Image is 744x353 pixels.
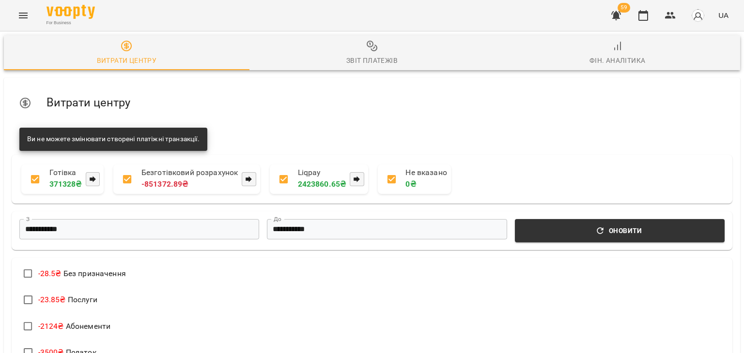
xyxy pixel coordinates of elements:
[46,5,95,19] img: Voopty Logo
[38,295,66,304] span: -23.85 ₴
[27,131,200,148] div: Ви не можете змінювати створені платіжні транзакції.
[405,178,447,190] p: 0 ₴
[141,178,238,190] p: -851372.89 ₴
[346,55,398,66] div: Звіт платежів
[521,225,719,236] span: Оновити
[589,55,646,66] div: Фін. Аналітика
[618,3,630,13] span: 59
[46,95,725,110] h5: Витрати центру
[405,168,447,177] p: Не вказано
[38,269,62,278] span: -28.5 ₴
[691,9,705,22] img: avatar_s.png
[298,178,346,190] p: 2423860.65 ₴
[141,168,238,177] p: Безготівковий розрахунок
[38,322,64,331] span: -2124 ₴
[46,20,95,26] span: For Business
[515,219,725,242] button: Оновити
[38,295,97,304] span: Послуги
[49,168,82,177] p: Готівка
[49,178,82,190] p: 371328 ₴
[718,10,728,20] span: UA
[298,168,346,177] p: Liqpay
[38,322,111,331] span: Абонементи
[714,6,732,24] button: UA
[38,269,126,278] span: Без призначення
[12,4,35,27] button: Menu
[97,55,157,66] div: Витрати центру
